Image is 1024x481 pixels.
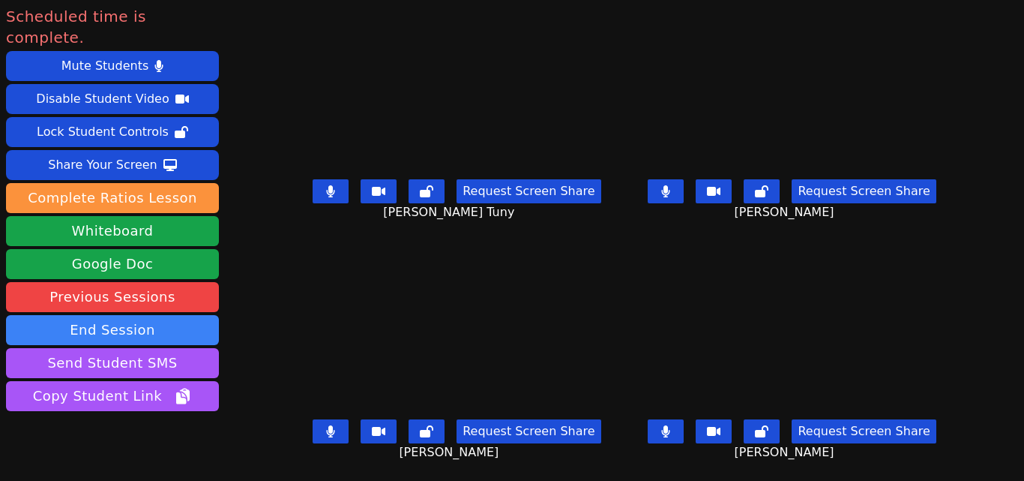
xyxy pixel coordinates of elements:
div: Lock Student Controls [37,120,169,144]
button: Request Screen Share [792,419,936,443]
button: Copy Student Link [6,381,219,411]
div: Disable Student Video [36,87,169,111]
span: Scheduled time is complete. [6,6,219,48]
div: Mute Students [61,54,148,78]
button: Request Screen Share [457,179,600,203]
button: Request Screen Share [792,179,936,203]
button: Send Student SMS [6,348,219,378]
span: [PERSON_NAME] [735,203,838,221]
span: [PERSON_NAME] [399,443,502,461]
button: Lock Student Controls [6,117,219,147]
button: Disable Student Video [6,84,219,114]
button: Mute Students [6,51,219,81]
span: [PERSON_NAME] Tuny [383,203,518,221]
span: Copy Student Link [33,386,192,407]
button: Request Screen Share [457,419,600,443]
span: [PERSON_NAME] [735,443,838,461]
a: Google Doc [6,249,219,279]
button: End Session [6,315,219,345]
a: Previous Sessions [6,282,219,312]
button: Complete Ratios Lesson [6,183,219,213]
button: Whiteboard [6,216,219,246]
div: Share Your Screen [48,153,157,177]
button: Share Your Screen [6,150,219,180]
